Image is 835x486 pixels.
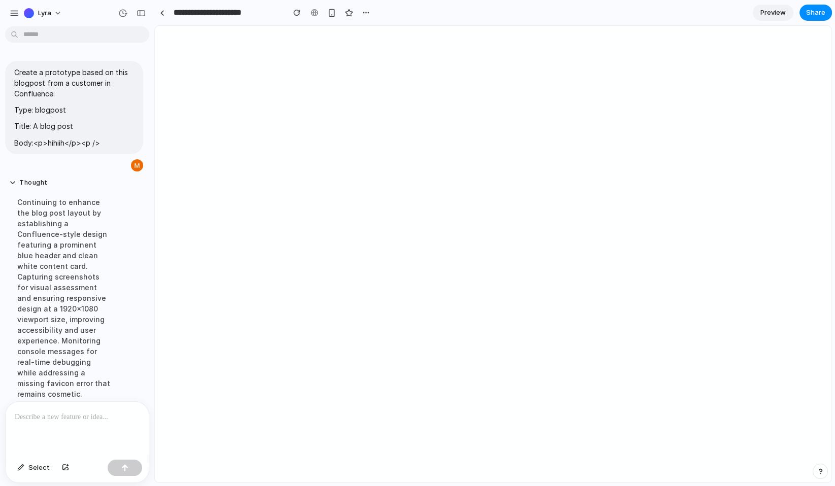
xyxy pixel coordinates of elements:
[753,5,793,21] a: Preview
[38,8,51,18] span: Lyra
[14,67,134,99] p: Create a prototype based on this blogpost from a customer in Confluence:
[20,5,67,21] button: Lyra
[12,460,55,476] button: Select
[14,137,134,148] p: Body: <p> hihiih </p> <p />
[799,5,832,21] button: Share
[14,121,134,131] p: Title: A blog post
[14,105,134,115] p: Type: blogpost
[760,8,786,18] span: Preview
[28,463,50,473] span: Select
[806,8,825,18] span: Share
